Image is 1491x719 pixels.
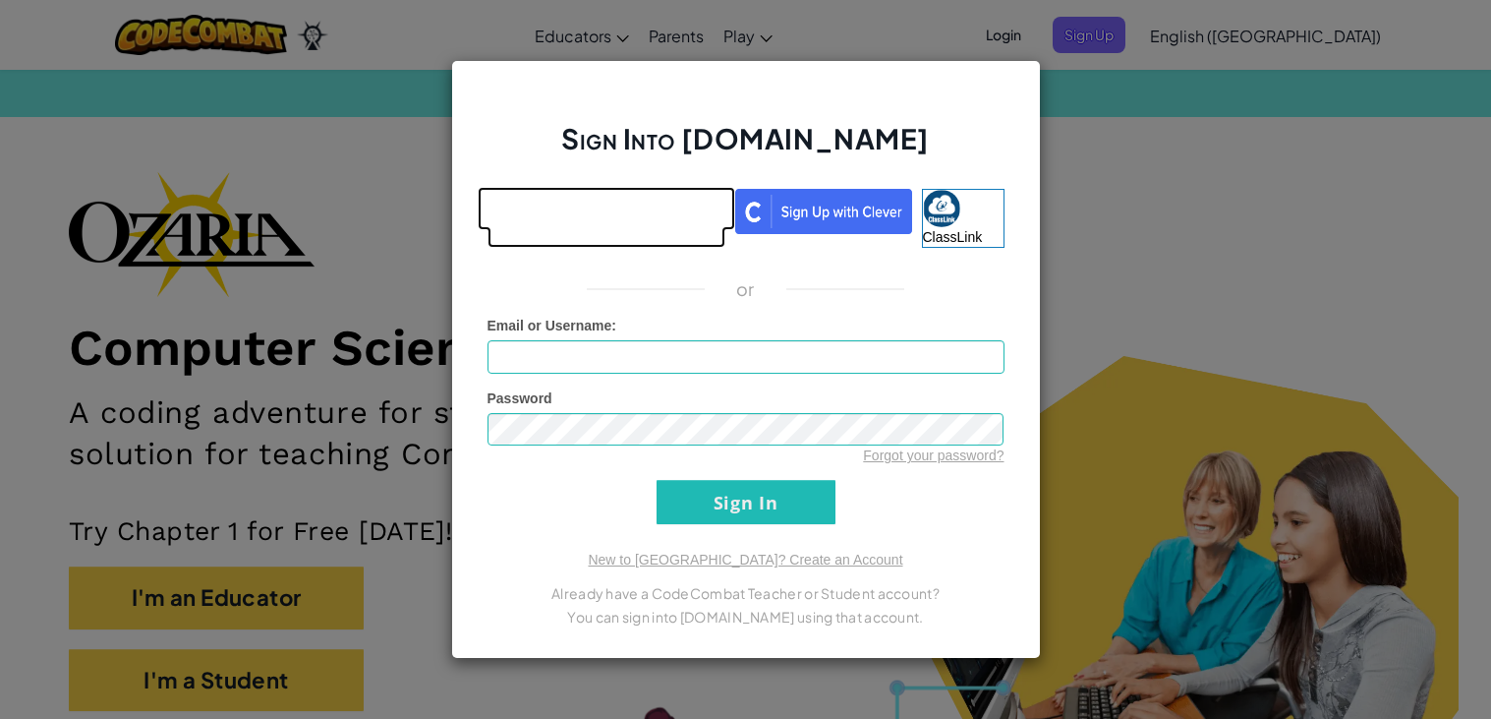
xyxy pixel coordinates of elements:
span: Password [487,390,552,406]
img: clever_sso_button@2x.png [735,189,912,234]
p: or [736,277,755,301]
p: Already have a CodeCombat Teacher or Student account? [487,581,1004,605]
a: Forgot your password? [863,448,1004,463]
input: Sign In [657,480,835,524]
span: Email or Username [487,318,612,333]
p: You can sign into [DOMAIN_NAME] using that account. [487,605,1004,629]
h2: Sign Into [DOMAIN_NAME] [487,120,1004,177]
iframe: Sign in with Google Button [478,187,735,230]
span: ClassLink [923,229,983,245]
label: : [487,316,617,335]
a: New to [GEOGRAPHIC_DATA]? Create an Account [588,552,902,568]
img: classlink-logo-small.png [923,190,960,227]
